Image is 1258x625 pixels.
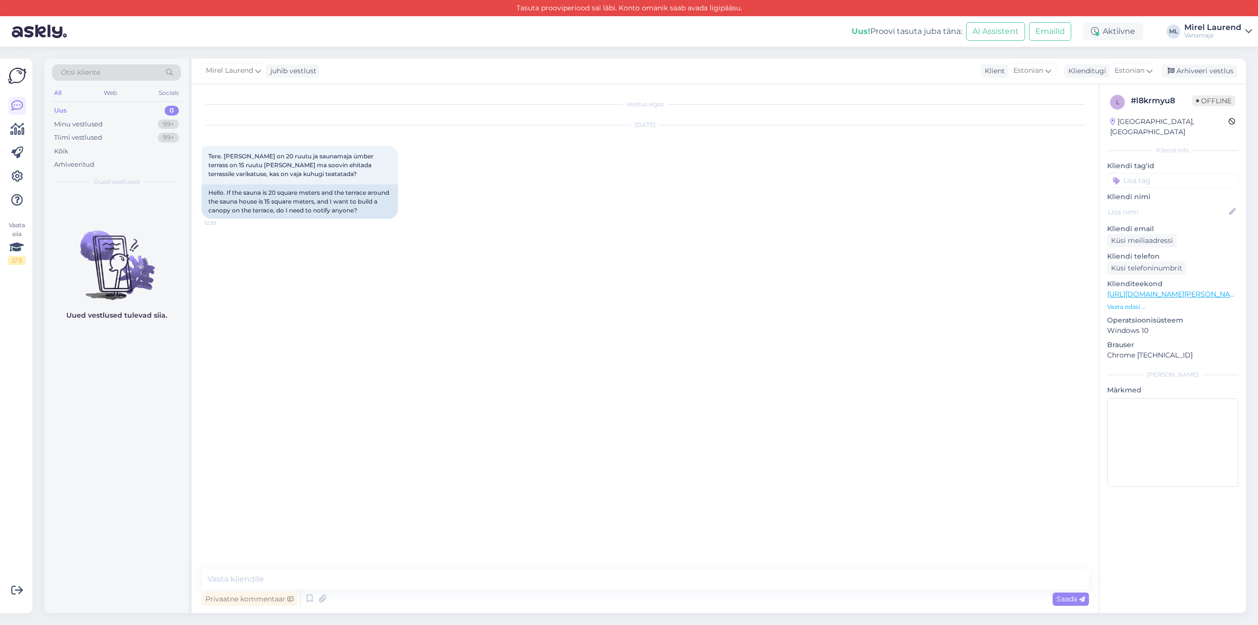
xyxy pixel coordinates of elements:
[1184,31,1241,39] div: Vanamaja
[54,147,68,156] div: Kõik
[1192,95,1235,106] span: Offline
[1110,117,1229,137] div: [GEOGRAPHIC_DATA], [GEOGRAPHIC_DATA]
[54,119,103,129] div: Minu vestlused
[206,65,253,76] span: Mirel Laurend
[1107,161,1238,171] p: Kliendi tag'id
[852,26,962,37] div: Proovi tasuta juba täna:
[1107,173,1238,188] input: Lisa tag
[208,152,375,178] span: Tere. [PERSON_NAME] on 20 ruutu ja saunamaja ümber terrass on 15 ruutu [PERSON_NAME] ma soovin eh...
[201,100,1089,109] div: Vestlus algas
[1107,224,1238,234] p: Kliendi email
[1184,24,1252,39] a: Mirel LaurendVanamaja
[1107,385,1238,395] p: Märkmed
[1167,25,1180,38] div: ML
[1184,24,1241,31] div: Mirel Laurend
[852,27,870,36] b: Uus!
[1131,95,1192,107] div: # l8krmyu8
[1107,262,1186,275] div: Küsi telefoninumbrit
[201,593,297,606] div: Privaatne kommentaar
[1107,302,1238,311] p: Vaata edasi ...
[1107,340,1238,350] p: Brauser
[94,178,140,186] span: Uued vestlused
[1029,22,1071,41] button: Emailid
[1115,65,1144,76] span: Estonian
[158,133,179,143] div: 99+
[1107,192,1238,202] p: Kliendi nimi
[1064,66,1106,76] div: Klienditugi
[102,87,119,99] div: Web
[66,310,167,321] p: Uued vestlused tulevad siia.
[1162,64,1237,78] div: Arhiveeri vestlus
[1013,65,1043,76] span: Estonian
[1107,251,1238,262] p: Kliendi telefon
[8,221,26,265] div: Vaata siia
[1107,279,1238,289] p: Klienditeekond
[8,256,26,265] div: 2 / 3
[52,87,63,99] div: All
[201,184,398,219] div: Hello. If the sauna is 20 square meters and the terrace around the sauna house is 15 square meter...
[1107,146,1238,155] div: Kliendi info
[1116,98,1119,106] span: l
[1107,350,1238,360] p: Chrome [TECHNICAL_ID]
[54,133,102,143] div: Tiimi vestlused
[1057,595,1085,603] span: Saada
[981,66,1005,76] div: Klient
[8,66,27,85] img: Askly Logo
[1107,290,1243,298] a: [URL][DOMAIN_NAME][PERSON_NAME]
[1108,207,1227,217] input: Lisa nimi
[157,87,181,99] div: Socials
[966,22,1025,41] button: AI Assistent
[1107,326,1238,336] p: Windows 10
[204,219,241,227] span: 12:35
[158,119,179,129] div: 99+
[201,120,1089,129] div: [DATE]
[61,67,100,78] span: Otsi kliente
[1107,315,1238,326] p: Operatsioonisüsteem
[44,213,189,301] img: No chats
[54,106,67,116] div: Uus
[1107,370,1238,379] div: [PERSON_NAME]
[54,160,94,170] div: Arhiveeritud
[165,106,179,116] div: 0
[266,66,316,76] div: juhib vestlust
[1107,234,1177,247] div: Küsi meiliaadressi
[1083,23,1143,40] div: Aktiivne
